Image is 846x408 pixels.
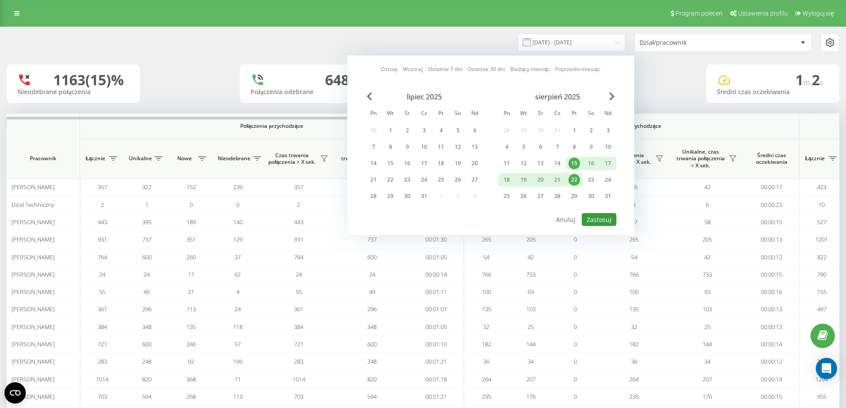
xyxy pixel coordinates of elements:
[600,124,616,137] div: ndz 3 sie 2025
[325,71,357,88] div: 6488
[233,323,242,331] span: 118
[233,218,242,226] span: 140
[401,141,413,153] div: 9
[367,305,377,313] span: 296
[294,183,303,191] span: 357
[399,173,416,186] div: śr 23 lip 2025
[418,125,430,136] div: 3
[482,270,491,278] span: 766
[498,173,515,186] div: pon 18 sie 2025
[452,174,464,186] div: 26
[515,190,532,203] div: wt 26 sie 2025
[518,141,529,153] div: 5
[629,305,639,313] span: 135
[574,323,577,331] span: 0
[602,158,614,169] div: 17
[482,305,491,313] span: 135
[365,92,483,101] div: lipiec 2025
[817,305,826,313] span: 497
[744,214,799,231] td: 00:00:15
[483,253,489,261] span: 54
[142,323,151,331] span: 348
[815,235,828,243] span: 1201
[142,253,151,261] span: 600
[704,323,711,331] span: 25
[368,190,379,202] div: 28
[566,140,583,154] div: pt 8 sie 2025
[551,107,564,121] abbr: czwartek
[98,218,107,226] span: 443
[416,157,433,170] div: czw 17 lip 2025
[744,178,799,196] td: 00:00:17
[501,141,512,153] div: 4
[433,157,449,170] div: pt 18 lip 2025
[532,190,549,203] div: śr 27 sie 2025
[187,305,196,313] span: 113
[103,123,441,130] span: Połączenia przychodzące
[639,39,746,47] div: Dział/pracownik
[629,235,639,243] span: 265
[704,253,711,261] span: 42
[532,140,549,154] div: śr 6 sie 2025
[294,235,303,243] span: 931
[142,235,151,243] span: 737
[367,107,380,121] abbr: poniedziałek
[190,201,193,209] span: 0
[4,382,26,404] button: Open CMP widget
[365,173,382,186] div: pon 21 lip 2025
[535,158,546,169] div: 13
[585,190,597,202] div: 30
[369,270,375,278] span: 24
[84,155,107,162] span: Łącznie
[803,78,812,87] span: m
[574,288,577,296] span: 0
[817,218,826,226] span: 527
[534,107,547,121] abbr: środa
[629,288,639,296] span: 100
[143,270,150,278] span: 24
[173,155,195,162] span: Nowe
[820,78,823,87] span: s
[528,253,534,261] span: 42
[816,358,837,379] div: Open Intercom Messenger
[600,140,616,154] div: ndz 10 sie 2025
[751,152,792,166] span: Średni czas oczekiwania
[99,288,105,296] span: 55
[385,141,396,153] div: 8
[583,173,600,186] div: sob 23 sie 2025
[417,107,431,121] abbr: czwartek
[433,173,449,186] div: pt 25 lip 2025
[409,283,464,301] td: 00:01:11
[385,158,396,169] div: 15
[482,288,491,296] span: 100
[466,124,483,137] div: ndz 6 lip 2025
[549,140,566,154] div: czw 7 sie 2025
[804,155,826,162] span: Łącznie
[449,157,466,170] div: sob 19 lip 2025
[294,253,303,261] span: 764
[817,288,826,296] span: 155
[188,288,194,296] span: 21
[528,288,534,296] span: 93
[510,65,549,73] a: Bieżący miesiąc
[532,157,549,170] div: śr 13 sie 2025
[233,183,242,191] span: 239
[549,157,566,170] div: czw 14 sie 2025
[142,305,151,313] span: 296
[528,323,534,331] span: 25
[501,158,512,169] div: 11
[449,124,466,137] div: sob 5 lip 2025
[367,323,377,331] span: 348
[552,190,563,202] div: 28
[385,190,396,202] div: 29
[518,158,529,169] div: 12
[12,235,55,243] span: [PERSON_NAME]
[294,323,303,331] span: 384
[602,174,614,186] div: 24
[401,190,413,202] div: 30
[602,141,614,153] div: 10
[367,92,372,100] span: Previous Month
[142,183,151,191] span: 322
[368,158,379,169] div: 14
[385,174,396,186] div: 22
